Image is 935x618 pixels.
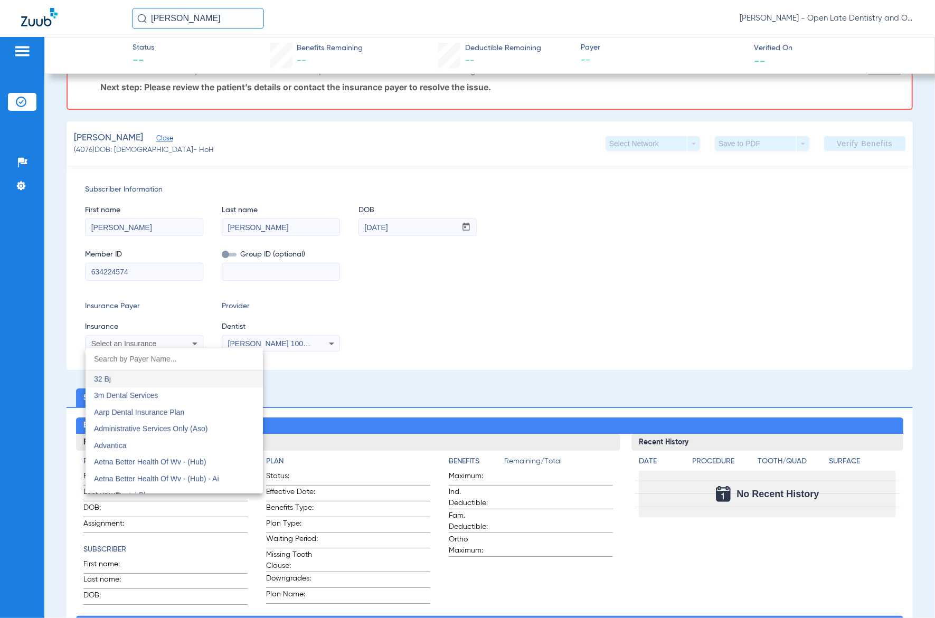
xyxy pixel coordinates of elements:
span: Aarp Dental Insurance Plan [94,408,184,416]
span: Aetna Dental Plans [94,491,157,500]
iframe: Chat Widget [882,567,935,618]
span: Advantica [94,441,126,450]
span: 32 Bj [94,375,111,383]
span: Aetna Better Health Of Wv - (Hub) - Ai [94,474,219,483]
span: Aetna Better Health Of Wv - (Hub) [94,458,206,467]
span: 3m Dental Services [94,392,158,400]
input: dropdown search [86,348,263,370]
span: Administrative Services Only (Aso) [94,425,208,433]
